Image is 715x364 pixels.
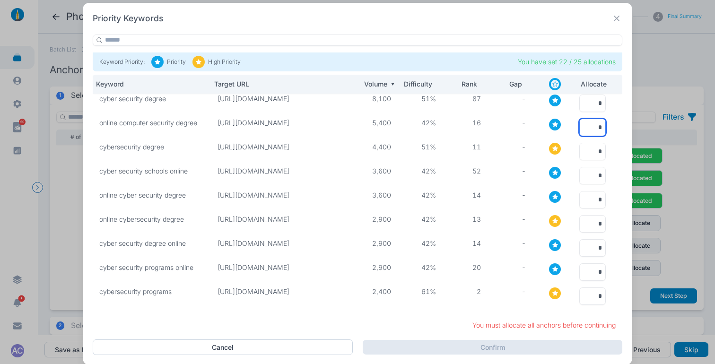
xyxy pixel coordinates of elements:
[449,191,481,199] p: 14
[218,239,346,248] p: [URL][DOMAIN_NAME]
[167,58,186,66] p: Priority
[99,58,145,66] p: Keyword Priority:
[494,167,526,175] p: -
[359,143,391,151] p: 4,400
[359,95,391,103] p: 8,100
[449,215,481,224] p: 13
[359,239,391,248] p: 2,900
[404,263,436,272] p: 42%
[218,143,346,151] p: [URL][DOMAIN_NAME]
[93,339,353,355] button: Cancel
[449,119,481,127] p: 16
[404,191,436,199] p: 42%
[449,95,481,103] p: 87
[491,80,522,88] p: Gap
[404,239,436,248] p: 42%
[359,191,391,199] p: 3,600
[404,287,436,296] p: 61%
[99,143,204,151] p: cybersecurity degree
[99,119,204,127] p: online computer security degree
[214,80,341,88] p: Target URL
[449,239,481,248] p: 14
[494,239,526,248] p: -
[449,287,481,296] p: 2
[359,215,391,224] p: 2,900
[359,287,391,296] p: 2,400
[494,215,526,224] p: -
[404,143,436,151] p: 51%
[363,340,622,355] button: Confirm
[494,191,526,199] p: -
[218,287,346,296] p: [URL][DOMAIN_NAME]
[449,143,481,151] p: 11
[446,80,477,88] p: Rank
[518,58,616,66] p: You have set 22 / 25 allocations
[96,80,200,88] p: Keyword
[359,167,391,175] p: 3,600
[218,95,346,103] p: [URL][DOMAIN_NAME]
[99,167,204,175] p: cyber security schools online
[99,263,204,272] p: cyber security programs online
[494,143,526,151] p: -
[404,167,436,175] p: 42%
[99,287,204,296] p: cybersecurity programs
[99,95,204,103] p: cyber security degree
[218,119,346,127] p: [URL][DOMAIN_NAME]
[218,167,346,175] p: [URL][DOMAIN_NAME]
[404,119,436,127] p: 42%
[99,191,204,199] p: online cyber security degree
[404,95,436,103] p: 51%
[359,119,391,127] p: 5,400
[449,167,481,175] p: 52
[449,263,481,272] p: 20
[494,95,526,103] p: -
[494,263,526,272] p: -
[218,215,346,224] p: [URL][DOMAIN_NAME]
[218,263,346,272] p: [URL][DOMAIN_NAME]
[99,215,204,224] p: online cybersecurity degree
[218,191,346,199] p: [URL][DOMAIN_NAME]
[494,287,526,296] p: -
[356,80,387,88] p: Volume
[581,80,601,88] p: Allocate
[404,215,436,224] p: 42%
[401,80,432,88] p: Difficulty
[472,321,616,329] p: You must allocate all anchors before continuing
[93,13,163,25] h2: Priority Keywords
[494,119,526,127] p: -
[359,263,391,272] p: 2,900
[99,239,204,248] p: cyber security degree online
[208,58,241,66] p: High Priority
